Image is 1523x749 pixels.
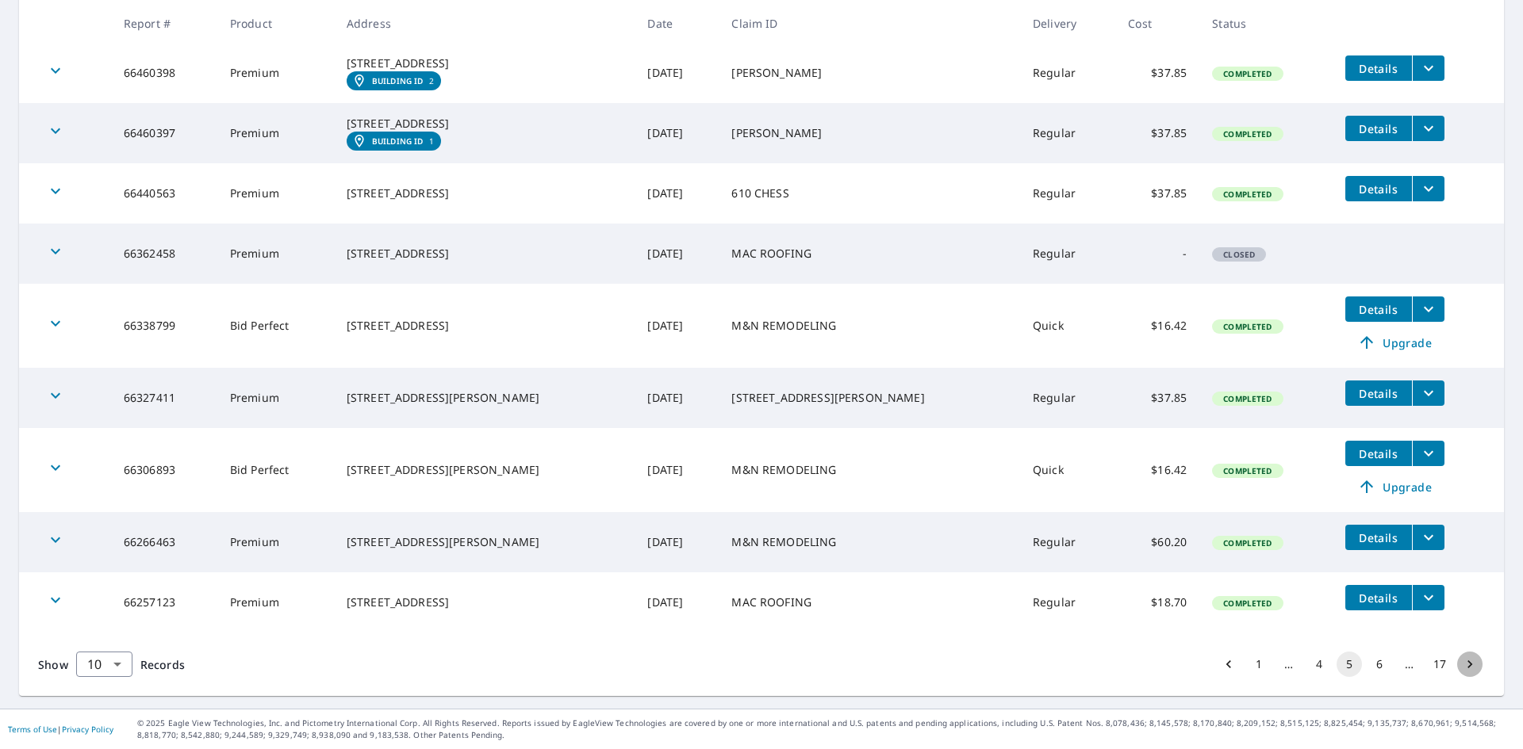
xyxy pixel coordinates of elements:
[1020,224,1115,284] td: Regular
[347,594,623,610] div: [STREET_ADDRESS]
[1345,525,1412,550] button: detailsBtn-66266463
[62,724,113,735] a: Privacy Policy
[635,43,719,103] td: [DATE]
[1020,428,1115,512] td: Quick
[1355,386,1402,401] span: Details
[217,284,334,368] td: Bid Perfect
[8,724,113,734] p: |
[1276,656,1302,672] div: …
[217,512,334,572] td: Premium
[1020,103,1115,163] td: Regular
[635,224,719,284] td: [DATE]
[1355,121,1402,136] span: Details
[1412,585,1444,610] button: filesDropdownBtn-66257123
[347,534,623,550] div: [STREET_ADDRESS][PERSON_NAME]
[217,224,334,284] td: Premium
[1020,43,1115,103] td: Regular
[1345,296,1412,322] button: detailsBtn-66338799
[1345,474,1444,499] a: Upgrade
[1214,652,1485,677] nav: pagination navigation
[1020,512,1115,572] td: Regular
[347,390,623,406] div: [STREET_ADDRESS][PERSON_NAME]
[1214,189,1281,200] span: Completed
[1216,652,1241,677] button: Go to previous page
[1345,330,1444,355] a: Upgrade
[1020,163,1115,224] td: Regular
[1457,652,1483,677] button: Go to next page
[1020,368,1115,428] td: Regular
[1115,428,1199,512] td: $16.42
[111,43,217,103] td: 66460398
[347,71,441,90] a: Building ID2
[1246,652,1272,677] button: Go to page 1
[1412,116,1444,141] button: filesDropdownBtn-66460397
[38,657,68,672] span: Show
[1115,103,1199,163] td: $37.85
[1115,163,1199,224] td: $37.85
[635,572,719,632] td: [DATE]
[217,163,334,224] td: Premium
[76,652,132,677] div: Show 10 records
[111,428,217,512] td: 66306893
[217,572,334,632] td: Premium
[1345,441,1412,466] button: detailsBtn-66306893
[1412,176,1444,201] button: filesDropdownBtn-66440563
[1355,477,1435,496] span: Upgrade
[1214,598,1281,609] span: Completed
[1115,43,1199,103] td: $37.85
[1306,652,1332,677] button: Go to page 4
[217,428,334,512] td: Bid Perfect
[1397,656,1422,672] div: …
[1115,284,1199,368] td: $16.42
[111,368,217,428] td: 66327411
[635,284,719,368] td: [DATE]
[1214,537,1281,548] span: Completed
[1355,302,1402,317] span: Details
[217,43,334,103] td: Premium
[347,55,623,71] div: [STREET_ADDRESS]
[1214,321,1281,332] span: Completed
[111,572,217,632] td: 66257123
[1214,393,1281,404] span: Completed
[1115,224,1199,284] td: -
[347,185,623,201] div: [STREET_ADDRESS]
[1337,652,1362,677] button: page 5
[719,572,1020,632] td: MAC ROOFING
[1412,380,1444,406] button: filesDropdownBtn-66327411
[76,642,132,686] div: 10
[1412,441,1444,466] button: filesDropdownBtn-66306893
[1367,652,1392,677] button: Go to page 6
[1412,525,1444,550] button: filesDropdownBtn-66266463
[1214,68,1281,79] span: Completed
[719,284,1020,368] td: M&N REMODELING
[111,284,217,368] td: 66338799
[719,428,1020,512] td: M&N REMODELING
[140,657,185,672] span: Records
[1345,55,1412,81] button: detailsBtn-66460398
[719,163,1020,224] td: 610 CHESS
[347,116,623,132] div: [STREET_ADDRESS]
[1412,296,1444,322] button: filesDropdownBtn-66338799
[719,103,1020,163] td: [PERSON_NAME]
[719,224,1020,284] td: MAC ROOFING
[1355,333,1435,352] span: Upgrade
[635,368,719,428] td: [DATE]
[1345,380,1412,406] button: detailsBtn-66327411
[347,462,623,478] div: [STREET_ADDRESS][PERSON_NAME]
[111,512,217,572] td: 66266463
[719,512,1020,572] td: M&N REMODELING
[1214,249,1264,260] span: Closed
[111,103,217,163] td: 66460397
[719,368,1020,428] td: [STREET_ADDRESS][PERSON_NAME]
[635,428,719,512] td: [DATE]
[347,318,623,334] div: [STREET_ADDRESS]
[1355,530,1402,545] span: Details
[1345,585,1412,610] button: detailsBtn-66257123
[8,724,57,735] a: Terms of Use
[635,163,719,224] td: [DATE]
[1355,590,1402,606] span: Details
[1020,284,1115,368] td: Quick
[1214,128,1281,139] span: Completed
[111,163,217,224] td: 66440563
[635,512,719,572] td: [DATE]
